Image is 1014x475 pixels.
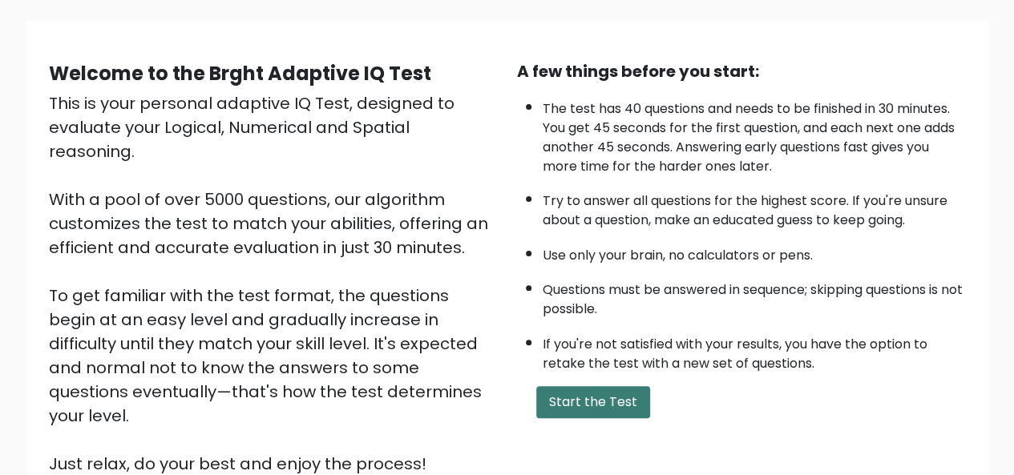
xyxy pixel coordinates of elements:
div: A few things before you start: [517,59,966,83]
li: Try to answer all questions for the highest score. If you're unsure about a question, make an edu... [543,183,966,230]
li: Use only your brain, no calculators or pens. [543,238,966,265]
li: If you're not satisfied with your results, you have the option to retake the test with a new set ... [543,327,966,373]
li: The test has 40 questions and needs to be finished in 30 minutes. You get 45 seconds for the firs... [543,91,966,176]
b: Welcome to the Brght Adaptive IQ Test [49,60,431,87]
li: Questions must be answered in sequence; skipping questions is not possible. [543,272,966,319]
button: Start the Test [536,386,650,418]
